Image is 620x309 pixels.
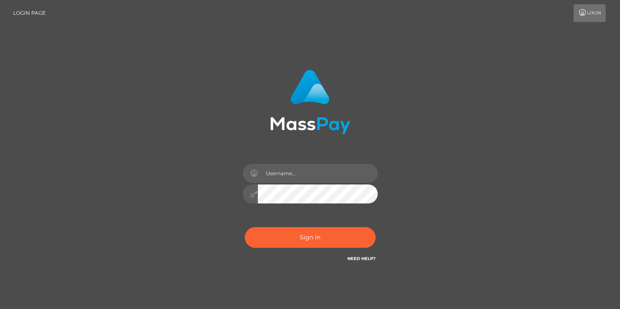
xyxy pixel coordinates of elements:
[270,70,350,134] img: MassPay Login
[347,256,376,261] a: Need Help?
[245,227,376,248] button: Sign in
[574,4,606,22] a: Login
[13,4,46,22] a: Login Page
[258,164,378,183] input: Username...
